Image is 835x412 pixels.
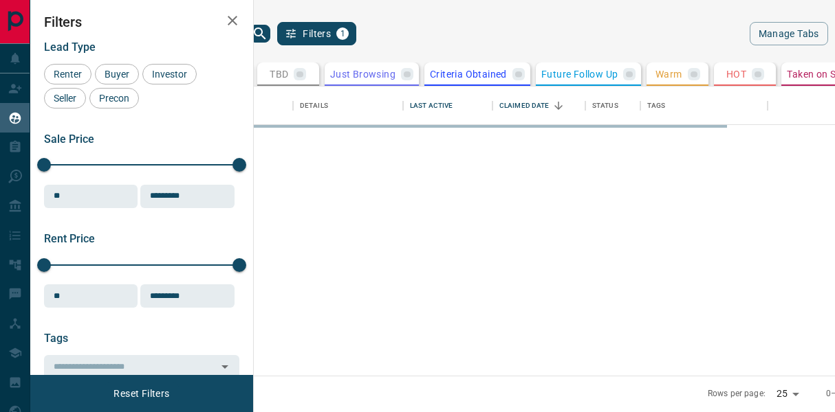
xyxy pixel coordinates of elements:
p: Just Browsing [330,69,395,79]
div: Claimed Date [492,87,585,125]
span: Tags [44,332,68,345]
p: HOT [726,69,746,79]
button: Reset Filters [105,382,178,405]
h2: Filters [44,14,239,30]
button: Open [215,357,235,376]
div: 25 [771,384,804,404]
p: Warm [655,69,682,79]
p: TBD [270,69,288,79]
p: Rows per page: [708,388,766,400]
span: Rent Price [44,232,95,245]
div: Buyer [95,64,139,84]
div: Name [197,87,293,125]
div: Status [585,87,640,125]
div: Status [592,87,618,125]
div: Investor [142,64,197,84]
div: Seller [44,88,86,108]
div: Claimed Date [499,87,550,125]
button: Filters1 [277,22,356,45]
div: Tags [647,87,666,125]
span: Seller [49,93,81,104]
button: Sort [549,96,568,115]
span: Buyer [100,69,134,80]
div: Last Active [403,87,492,125]
button: Manage Tabs [750,22,828,45]
button: search button [250,25,270,43]
div: Precon [89,88,139,108]
div: Last Active [410,87,453,125]
div: Details [293,87,403,125]
div: Renter [44,64,91,84]
span: Renter [49,69,87,80]
span: Investor [147,69,192,80]
div: Tags [640,87,768,125]
div: Details [300,87,328,125]
p: Future Follow Up [541,69,618,79]
span: Sale Price [44,133,94,146]
span: Precon [94,93,134,104]
span: Lead Type [44,41,96,54]
p: Criteria Obtained [430,69,507,79]
span: 1 [338,29,347,38]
